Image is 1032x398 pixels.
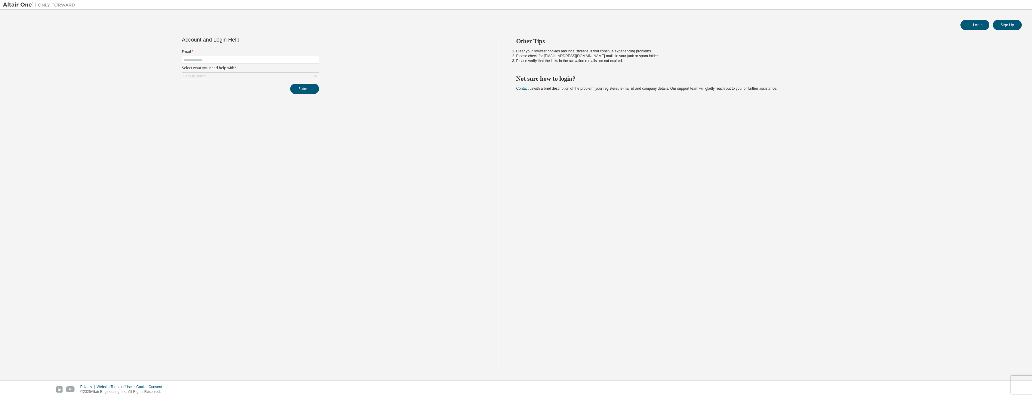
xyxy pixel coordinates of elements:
label: Select what you need help with [182,66,319,70]
li: Please verify that the links in the activation e-mails are not expired. [516,58,1011,63]
p: © 2025 Altair Engineering, Inc. All Rights Reserved. [80,389,166,394]
span: with a brief description of the problem, your registered e-mail id and company details. Our suppo... [516,86,777,91]
img: linkedin.svg [56,386,63,393]
div: Click to select [183,74,206,79]
div: Website Terms of Use [97,384,136,389]
li: Clear your browser cookies and local storage, if you continue experiencing problems. [516,49,1011,54]
div: Cookie Consent [136,384,165,389]
img: Altair One [3,2,78,8]
h2: Not sure how to login? [516,75,1011,82]
h2: Other Tips [516,37,1011,45]
label: Email [182,49,319,54]
a: Contact us [516,86,533,91]
div: Account and Login Help [182,37,292,42]
div: Click to select [182,73,319,80]
button: Submit [290,84,319,94]
div: Privacy [80,384,97,389]
li: Please check for [EMAIL_ADDRESS][DOMAIN_NAME] mails in your junk or spam folder. [516,54,1011,58]
img: youtube.svg [66,386,75,393]
button: Login [960,20,989,30]
button: Sign Up [993,20,1022,30]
